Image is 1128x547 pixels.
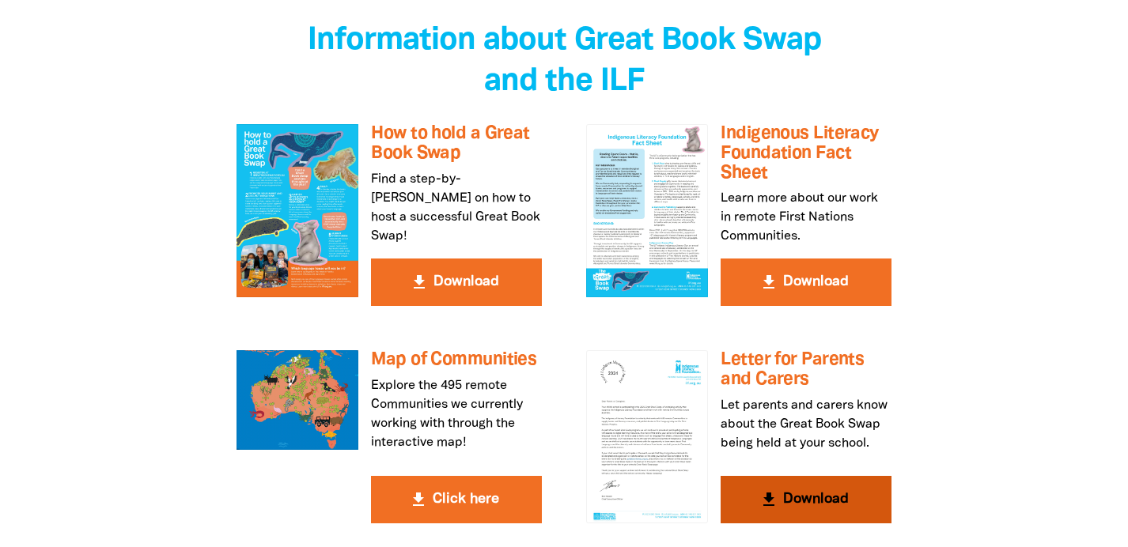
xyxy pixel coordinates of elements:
[721,350,891,389] h3: Letter for Parents and Carers
[410,273,429,292] i: get_app
[721,124,891,183] h3: Indigenous Literacy Foundation Fact Sheet
[371,476,542,523] button: get_app Click here
[371,350,542,370] h3: Map of Communities
[484,67,644,96] span: and the ILF
[371,124,542,163] h3: How to hold a Great Book Swap
[721,258,891,306] button: get_app Download
[721,476,891,523] button: get_app Download
[409,490,428,509] i: get_app
[759,273,778,292] i: get_app
[759,490,778,509] i: get_app
[308,26,821,55] span: Information about Great Book Swap
[371,258,542,306] button: get_app Download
